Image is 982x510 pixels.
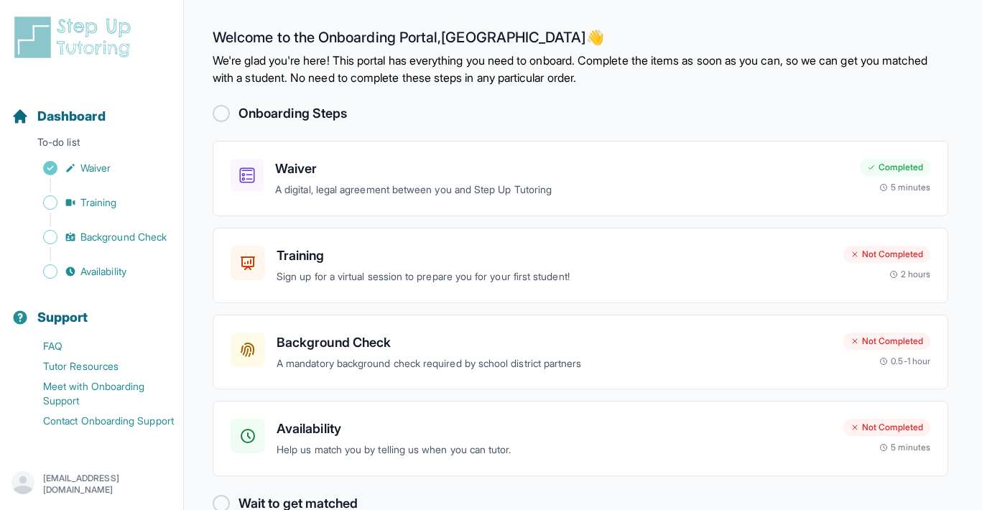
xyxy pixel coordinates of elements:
a: Waiver [11,158,183,178]
a: Training [11,193,183,213]
a: TrainingSign up for a virtual session to prepare you for your first student!Not Completed2 hours [213,228,948,303]
div: Completed [860,159,930,176]
a: FAQ [11,336,183,356]
a: Dashboard [11,106,106,126]
p: Help us match you by telling us when you can tutor. [277,442,832,458]
p: A digital, legal agreement between you and Step Up Tutoring [275,182,848,198]
div: Not Completed [843,419,930,436]
span: Training [80,195,117,210]
span: Waiver [80,161,111,175]
a: Contact Onboarding Support [11,411,183,431]
p: Sign up for a virtual session to prepare you for your first student! [277,269,832,285]
button: Support [6,284,177,333]
button: Dashboard [6,83,177,132]
div: 2 hours [889,269,931,280]
span: Availability [80,264,126,279]
a: Background CheckA mandatory background check required by school district partnersNot Completed0.5... [213,315,948,390]
img: logo [11,14,139,60]
span: Background Check [80,230,167,244]
div: Not Completed [843,333,930,350]
div: 5 minutes [879,442,930,453]
a: Tutor Resources [11,356,183,376]
span: Support [37,307,88,328]
h3: Waiver [275,159,848,179]
div: 5 minutes [879,182,930,193]
h3: Availability [277,419,832,439]
h2: Welcome to the Onboarding Portal, [GEOGRAPHIC_DATA] 👋 [213,29,948,52]
p: A mandatory background check required by school district partners [277,356,832,372]
a: Meet with Onboarding Support [11,376,183,411]
h2: Onboarding Steps [238,103,347,124]
p: We're glad you're here! This portal has everything you need to onboard. Complete the items as soo... [213,52,948,86]
h3: Background Check [277,333,832,353]
a: Background Check [11,227,183,247]
button: [EMAIL_ADDRESS][DOMAIN_NAME] [11,471,172,497]
a: Availability [11,261,183,282]
a: WaiverA digital, legal agreement between you and Step Up TutoringCompleted5 minutes [213,141,948,216]
div: 0.5-1 hour [879,356,930,367]
h3: Training [277,246,832,266]
div: Not Completed [843,246,930,263]
p: [EMAIL_ADDRESS][DOMAIN_NAME] [43,473,172,496]
a: AvailabilityHelp us match you by telling us when you can tutor.Not Completed5 minutes [213,401,948,476]
p: To-do list [6,135,177,155]
span: Dashboard [37,106,106,126]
